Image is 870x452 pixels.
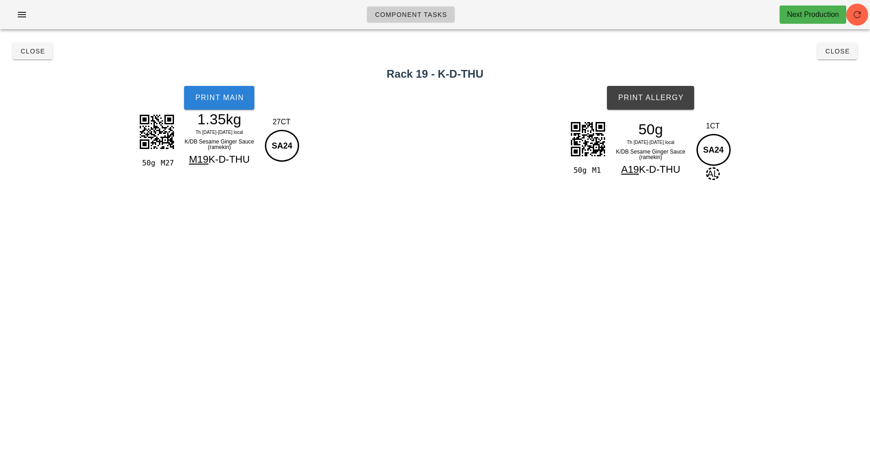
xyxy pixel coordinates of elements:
img: O6vNlLVKFfHzH3XNTFkBch8CUyVrXzjxHEKa5UAICSHNEGgWThQSQpoh0CycKCSENEOgWThRSAhphkCzcP4B33lKPjS6wDgAA... [565,116,611,162]
span: Close [20,48,45,55]
h2: Rack 19 - K-D-THU [5,66,865,82]
div: K/DB Sesame Ginger Sauce (ramekin) [179,137,259,152]
button: Close [13,43,53,59]
div: 27CT [263,117,301,128]
div: 50g [611,122,691,136]
div: Next Production [787,9,839,20]
span: Component Tasks [374,11,447,18]
button: Print Main [184,86,254,110]
span: Th [DATE]-[DATE] local [195,130,243,135]
span: Print Allergy [617,94,684,102]
div: 1.35kg [179,112,259,126]
button: Close [817,43,857,59]
span: AL [706,167,720,180]
div: K/DB Sesame Ginger Sauce (ramekin) [611,147,691,162]
span: A19 [621,164,639,175]
div: M27 [157,157,176,169]
div: 1CT [694,121,732,132]
span: K-D-THU [639,164,680,175]
div: SA24 [696,134,731,166]
div: M1 [589,165,607,176]
span: Th [DATE]-[DATE] local [627,140,675,145]
div: 50g [138,157,157,169]
a: Component Tasks [367,6,455,23]
div: 50g [569,165,588,176]
span: M19 [189,154,209,165]
span: K-D-THU [208,154,249,165]
img: FDppoMkKTCySSmJmxphRAgTcjPVJsQUgqBzb+pENJD1OmLVCbhRlUB4rNtylKD7QaV9BBZ48HfTlF9mhAwbpPJMDO5hf5Xbnt... [134,109,179,154]
span: Print Main [195,94,244,102]
div: SA24 [265,130,299,162]
span: Close [825,48,850,55]
button: Print Allergy [607,86,694,110]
